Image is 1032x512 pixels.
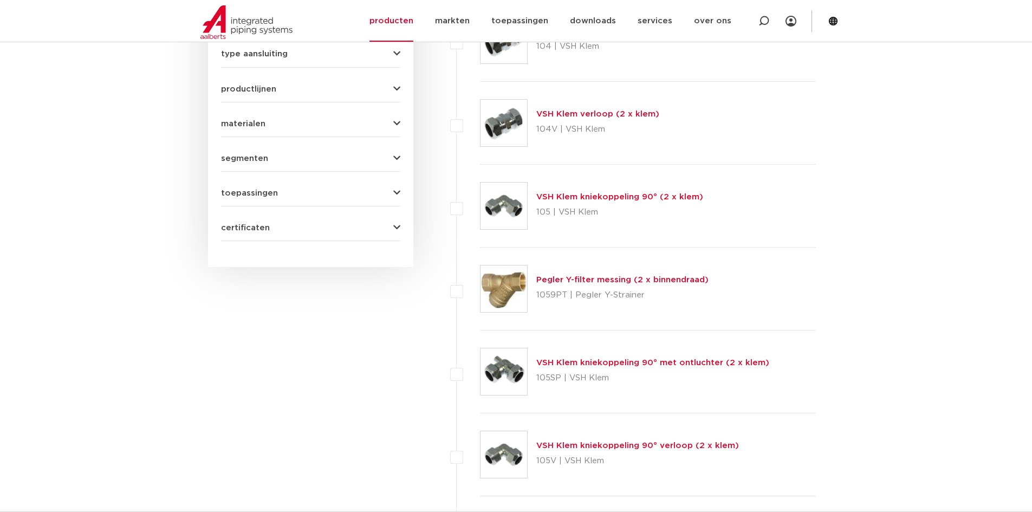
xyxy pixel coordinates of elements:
span: certificaten [221,224,270,232]
img: Thumbnail for VSH Klem kniekoppeling 90° (2 x klem) [481,183,527,229]
button: productlijnen [221,85,400,93]
a: VSH Klem kniekoppeling 90° (2 x klem) [536,193,703,201]
p: 105V | VSH Klem [536,452,739,470]
a: VSH Klem verloop (2 x klem) [536,110,659,118]
p: 105SP | VSH Klem [536,370,769,387]
a: Pegler Y-filter messing (2 x binnendraad) [536,276,709,284]
p: 105 | VSH Klem [536,204,703,221]
span: toepassingen [221,189,278,197]
button: segmenten [221,154,400,163]
img: Thumbnail for Pegler Y-filter messing (2 x binnendraad) [481,265,527,312]
span: type aansluiting [221,50,288,58]
p: 1059PT | Pegler Y-Strainer [536,287,709,304]
a: VSH Klem kniekoppeling 90° met ontluchter (2 x klem) [536,359,769,367]
span: materialen [221,120,265,128]
img: Thumbnail for VSH Klem verloop (2 x klem) [481,100,527,146]
p: 104V | VSH Klem [536,121,659,138]
a: VSH Klem kniekoppeling 90° verloop (2 x klem) [536,442,739,450]
p: 104 | VSH Klem [536,38,698,55]
button: certificaten [221,224,400,232]
button: toepassingen [221,189,400,197]
span: segmenten [221,154,268,163]
img: Thumbnail for VSH Klem kniekoppeling 90° met ontluchter (2 x klem) [481,348,527,395]
button: materialen [221,120,400,128]
button: type aansluiting [221,50,400,58]
span: productlijnen [221,85,276,93]
img: Thumbnail for VSH Klem kniekoppeling 90° verloop (2 x klem) [481,431,527,478]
